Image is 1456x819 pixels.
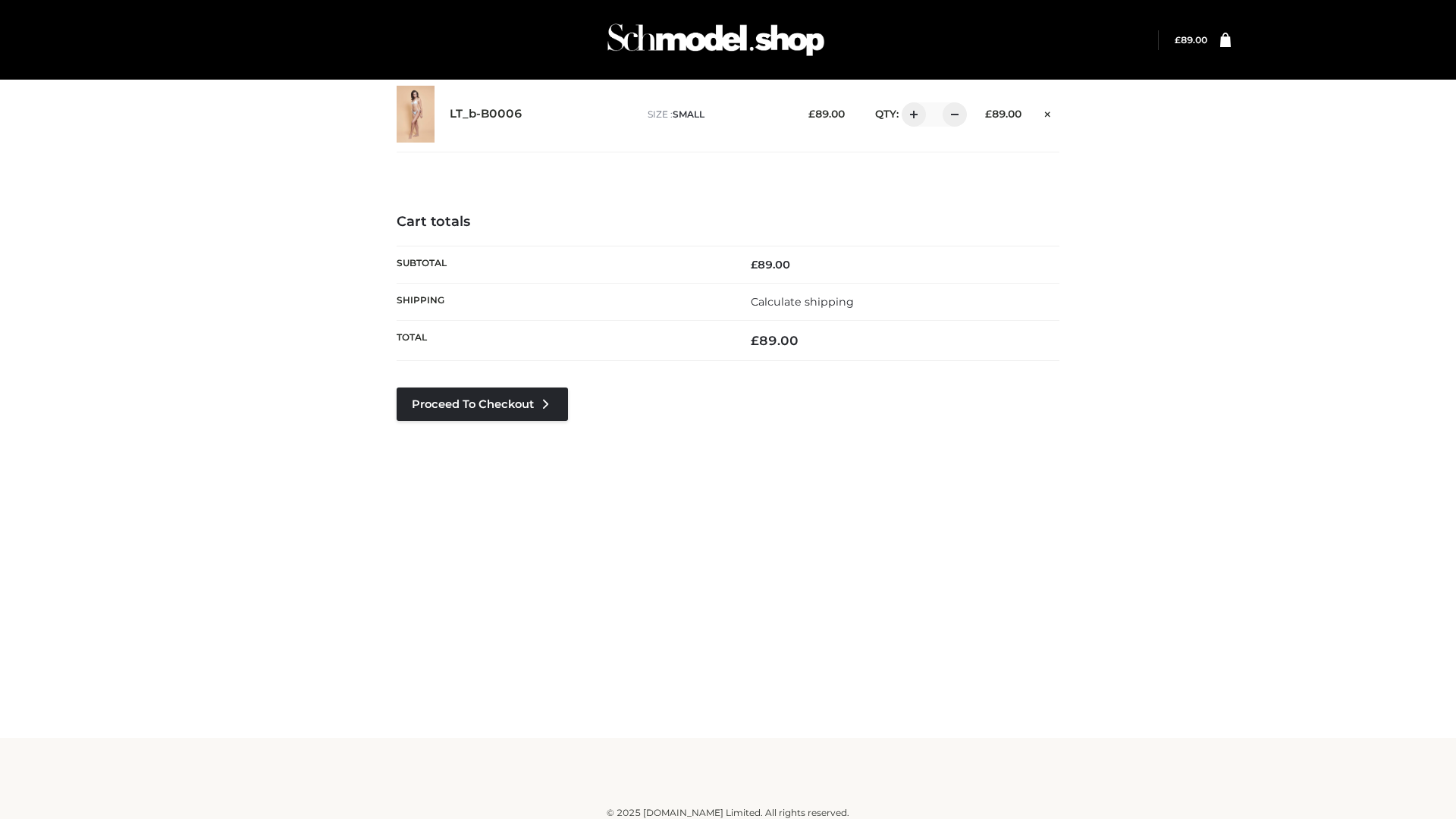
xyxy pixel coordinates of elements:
bdi: 89.00 [1175,34,1207,45]
span: £ [1175,34,1181,45]
span: £ [751,333,759,348]
a: LT_b-B0006 [450,107,522,121]
a: Remove this item [1037,102,1059,122]
img: Schmodel Admin 964 [602,10,830,70]
th: Shipping [397,283,728,320]
a: Calculate shipping [751,295,854,309]
bdi: 89.00 [808,108,845,120]
span: £ [751,258,758,271]
bdi: 89.00 [985,108,1021,120]
bdi: 89.00 [751,333,799,348]
h4: Cart totals [397,214,1059,231]
span: SMALL [673,108,704,120]
a: Proceed to Checkout [397,388,568,421]
span: £ [808,108,815,120]
a: £89.00 [1175,34,1207,45]
span: £ [985,108,992,120]
th: Total [397,321,728,361]
div: QTY: [860,102,962,127]
img: LT_b-B0006 - SMALL [397,86,435,143]
p: size : [648,108,785,121]
bdi: 89.00 [751,258,790,271]
th: Subtotal [397,246,728,283]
